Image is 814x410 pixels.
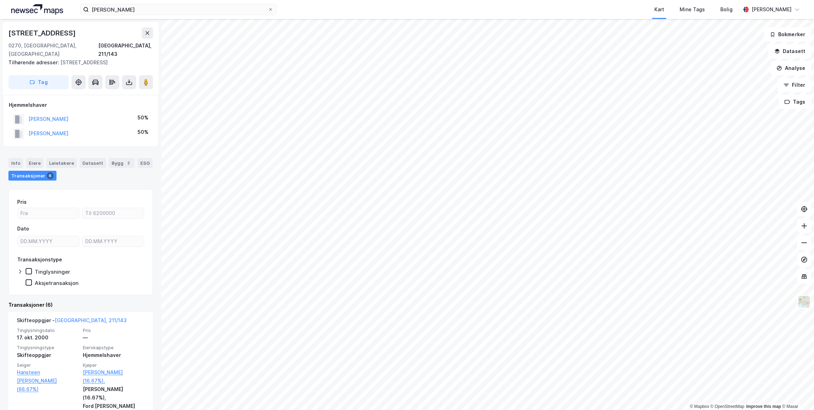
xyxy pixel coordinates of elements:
div: 17. okt. 2000 [17,333,79,342]
div: Transaksjoner [8,171,56,181]
div: Datasett [80,158,106,168]
div: Aksjetransaksjon [35,280,79,286]
div: ESG [138,158,153,168]
div: [PERSON_NAME] (16.67%), [83,385,145,402]
div: 0270, [GEOGRAPHIC_DATA], [GEOGRAPHIC_DATA] [8,41,98,58]
span: Selger [17,362,79,368]
a: Improve this map [746,404,781,409]
div: [STREET_ADDRESS] [8,58,147,67]
input: Søk på adresse, matrikkel, gårdeiere, leietakere eller personer [89,4,268,15]
iframe: Chat Widget [779,376,814,410]
div: Kart [654,5,664,14]
div: — [83,333,145,342]
input: DD.MM.YYYY [82,236,144,247]
div: 50% [138,128,148,136]
button: Analyse [770,61,811,75]
div: Tinglysninger [35,268,70,275]
button: Tag [8,75,69,89]
button: Bokmerker [764,27,811,41]
div: Bygg [109,158,135,168]
input: Fra [18,208,79,219]
img: Z [798,295,811,308]
img: logo.a4113a55bc3d86da70a041830d287a7e.svg [11,4,63,15]
div: Transaksjonstype [17,255,62,264]
div: 50% [138,113,148,122]
span: Tilhørende adresser: [8,59,60,65]
div: Info [8,158,23,168]
div: 2 [125,160,132,167]
input: Til 6200000 [82,208,144,219]
div: [GEOGRAPHIC_DATA], 211/143 [98,41,153,58]
span: Tinglysningsdato [17,327,79,333]
a: OpenStreetMap [710,404,745,409]
div: Pris [17,198,27,206]
div: [STREET_ADDRESS] [8,27,77,39]
div: 6 [47,172,54,179]
div: Dato [17,224,29,233]
div: Transaksjoner (6) [8,301,153,309]
div: Skifteoppgjør - [17,316,127,327]
span: Pris [83,327,145,333]
span: Tinglysningstype [17,345,79,351]
input: DD.MM.YYYY [18,236,79,247]
button: Filter [778,78,811,92]
div: Bolig [720,5,733,14]
div: Eiere [26,158,44,168]
button: Tags [779,95,811,109]
div: Leietakere [46,158,77,168]
button: Datasett [768,44,811,58]
a: [GEOGRAPHIC_DATA], 211/143 [55,317,127,323]
div: [PERSON_NAME] [752,5,792,14]
span: Eierskapstype [83,345,145,351]
a: [PERSON_NAME] (16.67%), [83,368,145,385]
div: Hjemmelshaver [83,351,145,359]
a: Mapbox [690,404,709,409]
div: Hjemmelshaver [9,101,153,109]
a: Hansteen [PERSON_NAME] (66.67%) [17,368,79,393]
div: Skifteoppgjør [17,351,79,359]
div: Kontrollprogram for chat [779,376,814,410]
span: Kjøper [83,362,145,368]
div: Mine Tags [680,5,705,14]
